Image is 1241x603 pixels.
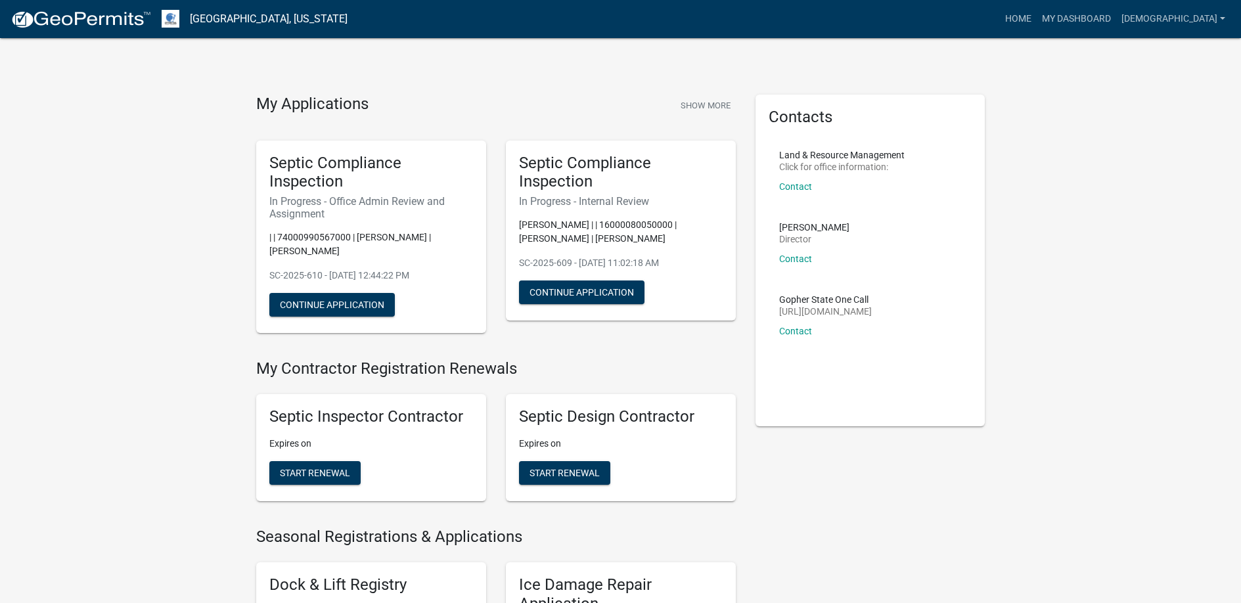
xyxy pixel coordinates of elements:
p: SC-2025-609 - [DATE] 11:02:18 AM [519,256,723,270]
a: Contact [779,254,812,264]
p: [PERSON_NAME] [779,223,849,232]
p: SC-2025-610 - [DATE] 12:44:22 PM [269,269,473,282]
button: Show More [675,95,736,116]
p: | | 74000990567000 | [PERSON_NAME] | [PERSON_NAME] [269,231,473,258]
img: Otter Tail County, Minnesota [162,10,179,28]
wm-registration-list-section: My Contractor Registration Renewals [256,359,736,512]
p: Click for office information: [779,162,905,171]
h5: Dock & Lift Registry [269,575,473,594]
button: Continue Application [269,293,395,317]
a: Home [1000,7,1037,32]
span: Start Renewal [280,468,350,478]
h5: Septic Compliance Inspection [519,154,723,192]
p: Gopher State One Call [779,295,872,304]
button: Start Renewal [519,461,610,485]
p: Expires on [519,437,723,451]
h4: My Contractor Registration Renewals [256,359,736,378]
p: Expires on [269,437,473,451]
p: [PERSON_NAME] | | 16000080050000 | [PERSON_NAME] | [PERSON_NAME] [519,218,723,246]
a: [GEOGRAPHIC_DATA], [US_STATE] [190,8,348,30]
h4: Seasonal Registrations & Applications [256,527,736,547]
h6: In Progress - Office Admin Review and Assignment [269,195,473,220]
p: Land & Resource Management [779,150,905,160]
h4: My Applications [256,95,369,114]
h5: Septic Design Contractor [519,407,723,426]
h5: Contacts [769,108,972,127]
button: Start Renewal [269,461,361,485]
a: My Dashboard [1037,7,1116,32]
a: Contact [779,326,812,336]
button: Continue Application [519,280,644,304]
p: Director [779,234,849,244]
h5: Septic Inspector Contractor [269,407,473,426]
span: Start Renewal [530,468,600,478]
h6: In Progress - Internal Review [519,195,723,208]
h5: Septic Compliance Inspection [269,154,473,192]
a: Contact [779,181,812,192]
a: [DEMOGRAPHIC_DATA] [1116,7,1230,32]
p: [URL][DOMAIN_NAME] [779,307,872,316]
